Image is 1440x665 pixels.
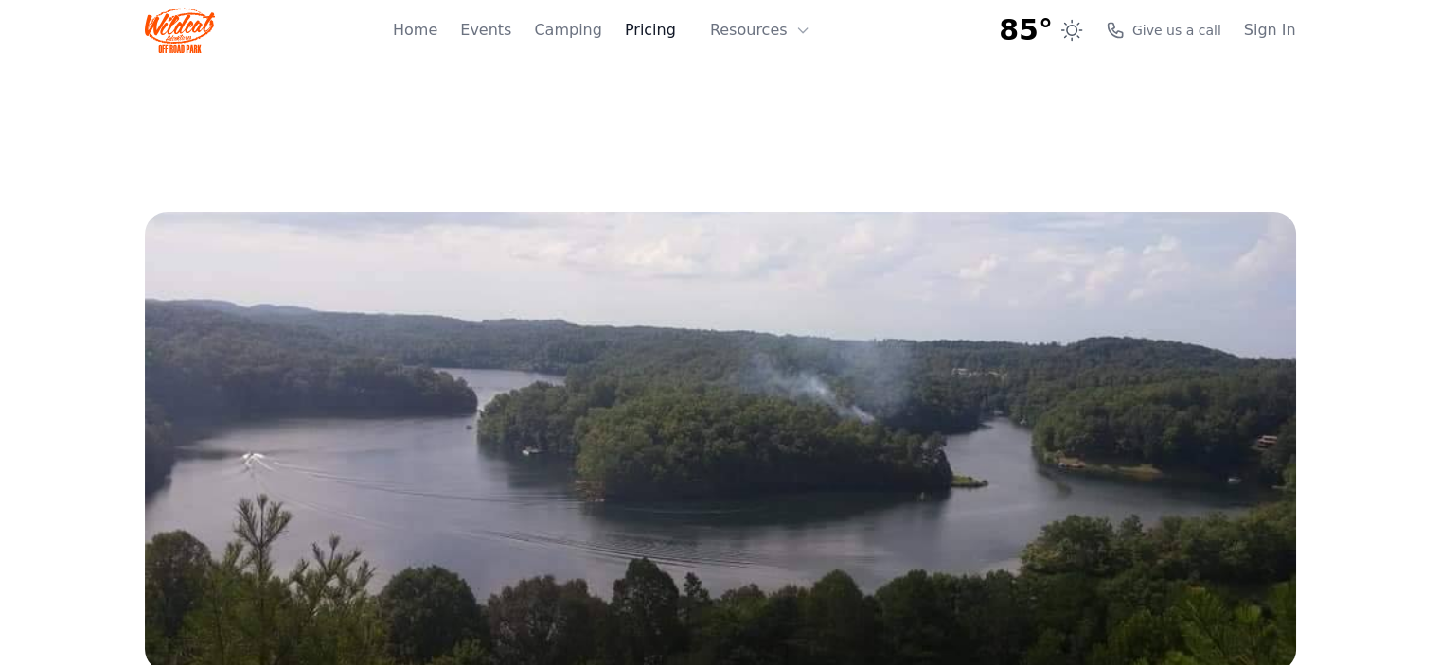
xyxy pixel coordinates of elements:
span: 85° [999,13,1053,47]
a: Pricing [625,19,676,42]
a: Sign In [1244,19,1296,42]
a: Camping [534,19,601,42]
span: Give us a call [1132,21,1221,40]
a: Events [460,19,511,42]
button: Resources [699,11,822,49]
img: Wildcat Logo [145,8,216,53]
a: Home [393,19,437,42]
a: Give us a call [1106,21,1221,40]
